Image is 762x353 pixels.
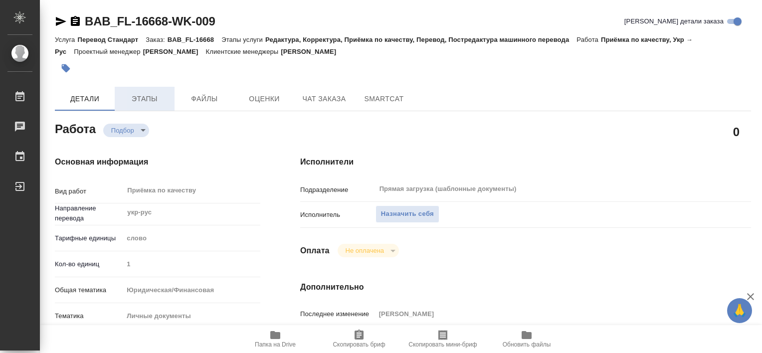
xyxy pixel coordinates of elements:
[121,93,169,105] span: Этапы
[300,156,751,168] h4: Исполнители
[55,285,123,295] p: Общая тематика
[300,281,751,293] h4: Дополнительно
[55,57,77,79] button: Добавить тэг
[146,36,167,43] p: Заказ:
[61,93,109,105] span: Детали
[123,308,260,325] div: Личные документы
[255,341,296,348] span: Папка на Drive
[74,48,143,55] p: Проектный менеджер
[300,210,376,220] p: Исполнитель
[408,341,477,348] span: Скопировать мини-бриф
[300,93,348,105] span: Чат заказа
[108,126,137,135] button: Подбор
[624,16,724,26] span: [PERSON_NAME] детали заказа
[168,36,221,43] p: BAB_FL-16668
[206,48,281,55] p: Клиентские менеджеры
[376,205,439,223] button: Назначить себя
[360,93,408,105] span: SmartCat
[401,325,485,353] button: Скопировать мини-бриф
[281,48,344,55] p: [PERSON_NAME]
[333,341,385,348] span: Скопировать бриф
[85,14,215,28] a: BAB_FL-16668-WK-009
[123,230,260,247] div: слово
[143,48,206,55] p: [PERSON_NAME]
[300,309,376,319] p: Последнее изменение
[376,307,714,321] input: Пустое поле
[338,244,399,257] div: Подбор
[103,124,149,137] div: Подбор
[727,298,752,323] button: 🙏
[123,282,260,299] div: Юридическая/Финансовая
[233,325,317,353] button: Папка на Drive
[343,246,387,255] button: Не оплачена
[733,123,740,140] h2: 0
[55,156,260,168] h4: Основная информация
[485,325,569,353] button: Обновить файлы
[381,208,434,220] span: Назначить себя
[55,233,123,243] p: Тарифные единицы
[69,15,81,27] button: Скопировать ссылку
[55,203,123,223] p: Направление перевода
[221,36,265,43] p: Этапы услуги
[576,36,601,43] p: Работа
[300,245,330,257] h4: Оплата
[300,185,376,195] p: Подразделение
[240,93,288,105] span: Оценки
[55,15,67,27] button: Скопировать ссылку для ЯМессенджера
[55,186,123,196] p: Вид работ
[503,341,551,348] span: Обновить файлы
[181,93,228,105] span: Файлы
[55,259,123,269] p: Кол-во единиц
[55,119,96,137] h2: Работа
[317,325,401,353] button: Скопировать бриф
[55,311,123,321] p: Тематика
[77,36,146,43] p: Перевод Стандарт
[55,36,77,43] p: Услуга
[731,300,748,321] span: 🙏
[123,257,260,271] input: Пустое поле
[265,36,576,43] p: Редактура, Корректура, Приёмка по качеству, Перевод, Постредактура машинного перевода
